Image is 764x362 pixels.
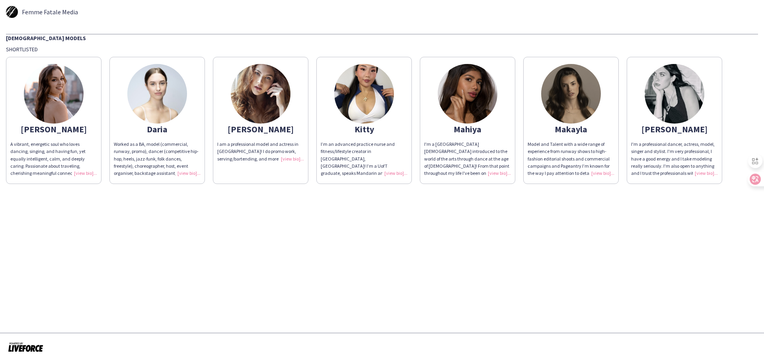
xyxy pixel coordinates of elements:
[6,6,18,18] img: thumb-5d261e8036265.jpg
[24,64,84,124] img: thumb-1a934836-bb14-4af0-9f3c-91e4d80fb9c1.png
[10,126,97,133] div: [PERSON_NAME]
[22,8,78,15] span: Femme Fatale Media
[127,64,187,124] img: thumb-68226b7899473.jpeg
[424,126,511,133] div: Mahiya
[114,126,201,133] div: Daria
[114,141,201,177] div: Worked as a BA, model (commercial, runway, promo), dancer (competitive hip-hop, heels, jazz-funk,...
[631,126,718,133] div: [PERSON_NAME]
[528,141,614,177] div: Model and Talent with a wide range of experience from runway shows to high-fashion editorial shoo...
[334,64,394,124] img: thumb-512d8500-9afd-4d13-be14-c217680cb528.png
[424,141,511,177] div: I'm a [GEOGRAPHIC_DATA][DEMOGRAPHIC_DATA] introduced to the world of the arts through dance at th...
[321,126,407,133] div: Kitty
[8,341,43,352] img: Powered by Liveforce
[631,141,718,177] div: I'm a professional dancer, actress, model, singer and stylist. I'm very professional, I have a go...
[528,126,614,133] div: Makayla
[217,126,304,133] div: [PERSON_NAME]
[6,34,758,42] div: [DEMOGRAPHIC_DATA] Models
[438,64,497,124] img: thumb-160da553-b73d-4c1d-8112-5528a19ad7e5.jpg
[217,141,304,163] div: I am a professional model and actress in [GEOGRAPHIC_DATA]! I do promo work, serving/bartending, ...
[6,46,758,53] div: Shortlisted
[10,141,97,177] div: A vibrant, energetic soul who loves dancing, singing, and having fun, yet equally intelligent, ca...
[541,64,601,124] img: thumb-09e9878e-9fc3-47c7-8d12-13da4aaf26cf.png
[231,64,290,124] img: thumb-2425d3d4-6eb5-41a5-8891-ff86448062dd.png
[321,141,407,177] div: I’m an advanced practice nurse and fitness/lifestyle creator in [GEOGRAPHIC_DATA], [GEOGRAPHIC_DA...
[645,64,704,124] img: thumb-0a8200ff-f5be-4d77-8d5b-58f243f3ab79.png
